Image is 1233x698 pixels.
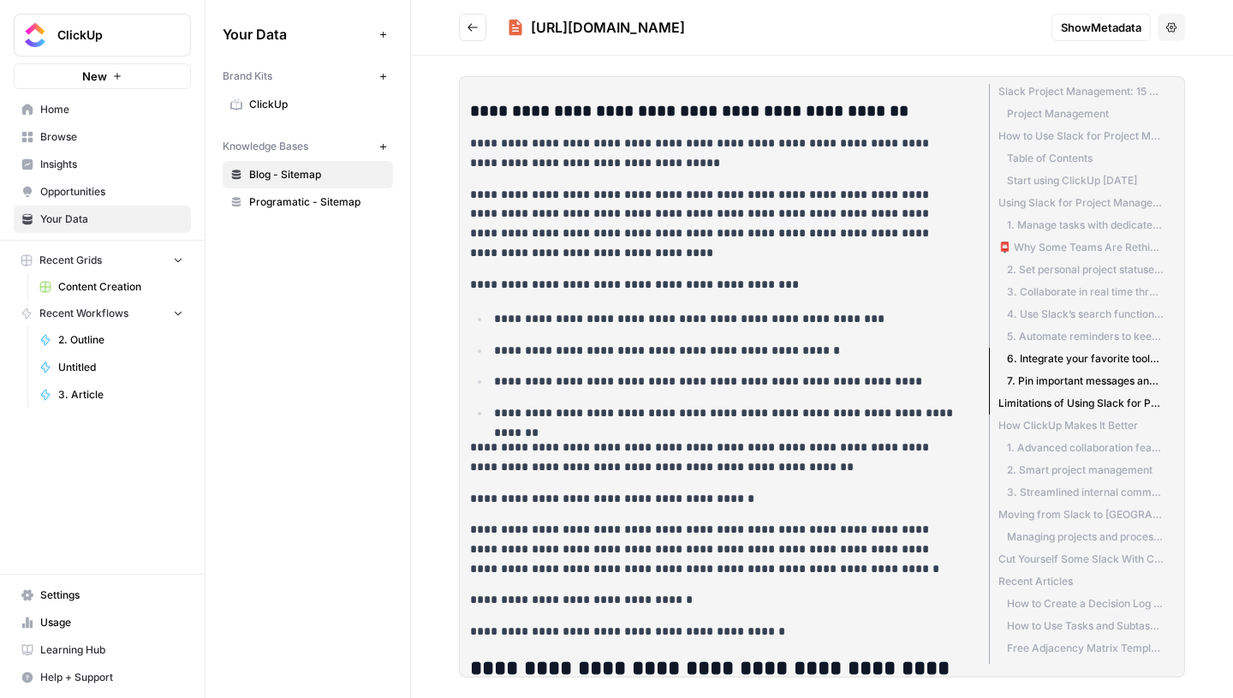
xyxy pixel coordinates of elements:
[989,84,1164,103] li: Slack Project Management: 15 Tips to Help Project Managers and Teams
[989,659,1164,682] li: Top 10 Strategies to Deal with Project Time Constraints (With Recommended Tools)
[989,570,1164,593] li: Recent Articles
[14,582,191,609] a: Settings
[223,188,393,216] a: Programatic - Sitemap
[989,637,1164,659] li: Free Adjacency Matrix Templates to Map Relationships and Optimize Design
[82,68,107,85] span: New
[40,157,183,172] span: Insights
[249,97,385,112] span: ClickUp
[14,123,191,151] a: Browse
[58,387,183,403] span: 3. Article
[58,279,183,295] span: Content Creation
[989,437,1164,459] li: 1. Advanced collaboration features
[989,481,1164,504] li: 3. Streamlined internal communication
[989,147,1164,170] li: Table of Contents
[989,192,1164,214] li: Using Slack for Project Management: A Quick Guide
[1061,19,1141,36] span: Show Metadata
[14,14,191,57] button: Workspace: ClickUp
[40,670,183,685] span: Help + Support
[14,664,191,691] button: Help + Support
[989,526,1164,548] li: Managing projects and processes with ClickUp
[223,69,272,84] span: Brand Kits
[459,14,486,41] button: Go back
[989,348,1164,370] li: 6. Integrate your favorite tools with Slack for seamless workflow
[14,609,191,636] a: Usage
[531,17,685,38] div: [URL][DOMAIN_NAME]
[989,281,1164,303] li: 3. Collaborate in real time through channels and calls
[989,236,1164,259] li: 📮 Why Some Teams Are Rethinking Slack
[14,63,191,89] button: New
[40,102,183,117] span: Home
[989,370,1164,392] li: 7. Pin important messages and files for quick access
[14,96,191,123] a: Home
[40,642,183,658] span: Learning Hub
[989,415,1164,437] li: How ClickUp Makes It Better
[223,139,308,154] span: Knowledge Bases
[989,214,1164,236] li: 1. Manage tasks with dedicated project channels
[989,548,1164,570] li: Cut Yourself Some Slack With ClickUp for Project Management
[39,306,128,321] span: Recent Workflows
[40,615,183,630] span: Usage
[223,91,393,118] a: ClickUp
[40,129,183,145] span: Browse
[14,151,191,178] a: Insights
[32,354,191,381] a: Untitled
[989,325,1164,348] li: 5. Automate reminders to keep deadlines in check
[40,184,183,200] span: Opportunities
[58,332,183,348] span: 2. Outline
[989,593,1164,615] li: How to Create a Decision Log for Project Management Success
[989,303,1164,325] li: 4. Use Slack’s search functionality to find information
[14,636,191,664] a: Learning Hub
[223,161,393,188] a: Blog - Sitemap
[989,504,1164,526] li: Moving from Slack to [GEOGRAPHIC_DATA]
[14,206,191,233] a: Your Data
[223,24,372,45] span: Your Data
[989,392,1164,415] li: Limitations of Using Slack for Project Management
[20,20,51,51] img: ClickUp Logo
[249,194,385,210] span: Programatic - Sitemap
[40,588,183,603] span: Settings
[989,259,1164,281] li: 2. Set personal project statuses for transparency
[249,167,385,182] span: Blog - Sitemap
[989,125,1164,147] li: How to Use Slack for Project Management
[14,301,191,326] button: Recent Workflows
[989,170,1164,192] li: Start using ClickUp [DATE]
[57,27,161,44] span: ClickUp
[32,381,191,409] a: 3. Article
[989,103,1164,125] li: Project Management
[989,459,1164,481] li: 2. Smart project management
[989,615,1164,637] li: How to Use Tasks and Subtasks Effectively
[58,360,183,375] span: Untitled
[1051,14,1151,41] button: ShowMetadata
[14,248,191,273] button: Recent Grids
[14,178,191,206] a: Opportunities
[40,212,183,227] span: Your Data
[32,326,191,354] a: 2. Outline
[32,273,191,301] a: Content Creation
[39,253,102,268] span: Recent Grids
